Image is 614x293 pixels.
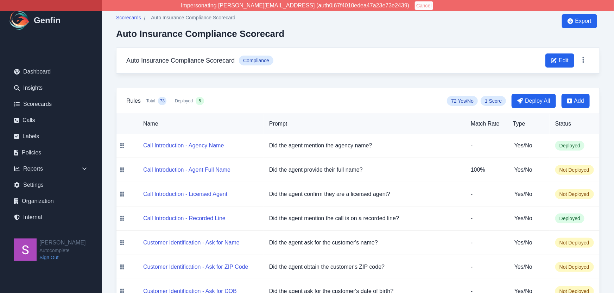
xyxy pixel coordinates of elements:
th: Status [550,114,600,134]
p: Did the agent mention the call is on a recorded line? [269,214,460,223]
span: Auto Insurance Compliance Scorecard [151,14,235,21]
span: Deployed [555,141,584,151]
p: Did the agent ask for the customer's name? [269,238,460,247]
h3: Rules [126,97,141,105]
th: Prompt [264,114,465,134]
h5: Yes/No [514,238,544,247]
a: Dashboard [8,65,94,79]
p: Did the agent obtain the customer's ZIP code? [269,263,460,271]
p: - [471,214,502,223]
button: Deploy All [512,94,556,108]
h2: Auto Insurance Compliance Scorecard [116,28,284,39]
p: Did the agent mention the agency name? [269,141,460,150]
span: Deploy All [525,97,550,105]
a: Call Introduction - Agent Full Name [143,167,230,173]
a: Call Introduction - Agency Name [143,142,224,148]
span: Not Deployed [555,189,594,199]
span: 5 [199,98,201,104]
button: Edit [545,53,574,68]
span: Autocomplete [39,247,86,254]
a: Customer Identification - Ask for Name [143,240,240,246]
span: 73 [160,98,165,104]
a: Calls [8,113,94,127]
span: Not Deployed [555,238,594,248]
th: Match Rate [465,114,507,134]
button: Add [562,94,590,108]
button: Customer Identification - Ask for Name [143,238,240,247]
button: Customer Identification - Ask for ZIP Code [143,263,248,271]
h5: Yes/No [514,214,544,223]
span: Not Deployed [555,262,594,272]
a: Settings [8,178,94,192]
span: 72 Yes/No [447,96,478,106]
p: - [471,263,502,271]
p: Did the agent provide their full name? [269,166,460,174]
span: Total [146,98,155,104]
button: Call Introduction - Agency Name [143,141,224,150]
h5: Yes/No [514,141,544,150]
button: Cancel [415,1,433,10]
span: Export [575,17,591,25]
p: - [471,238,502,247]
th: Type [507,114,550,134]
p: - [471,141,502,150]
a: Scorecards [116,14,141,23]
th: Name [128,114,264,134]
h3: Auto Insurance Compliance Scorecard [126,56,235,65]
h1: Genfin [34,15,61,26]
div: Reports [8,162,94,176]
span: Add [574,97,584,105]
a: Internal [8,210,94,224]
span: Compliance [239,56,273,65]
img: Shane Wey [14,238,37,261]
span: Deployed [555,214,584,223]
a: Call Introduction - Licensed Agent [143,191,227,197]
span: Deployed [175,98,193,104]
button: Call Introduction - Licensed Agent [143,190,227,198]
h5: Yes/No [514,190,544,198]
h5: Yes/No [514,166,544,174]
span: Not Deployed [555,165,594,175]
a: Scorecards [8,97,94,111]
a: Policies [8,146,94,160]
span: Edit [559,56,569,65]
a: Customer Identification - Ask for ZIP Code [143,264,248,270]
p: 100% [471,166,502,174]
a: Sign Out [39,254,86,261]
a: Insights [8,81,94,95]
button: Call Introduction - Recorded Line [143,214,226,223]
a: Organization [8,194,94,208]
h2: [PERSON_NAME] [39,238,86,247]
a: Labels [8,129,94,144]
a: Call Introduction - Recorded Line [143,215,226,221]
img: Logo [8,9,31,32]
button: Export [562,14,597,28]
p: - [471,190,502,198]
p: Did the agent confirm they are a licensed agent? [269,190,460,198]
span: Scorecards [116,14,141,21]
span: / [144,14,145,23]
span: 1 Score [481,96,506,106]
h5: Yes/No [514,263,544,271]
button: Call Introduction - Agent Full Name [143,166,230,174]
